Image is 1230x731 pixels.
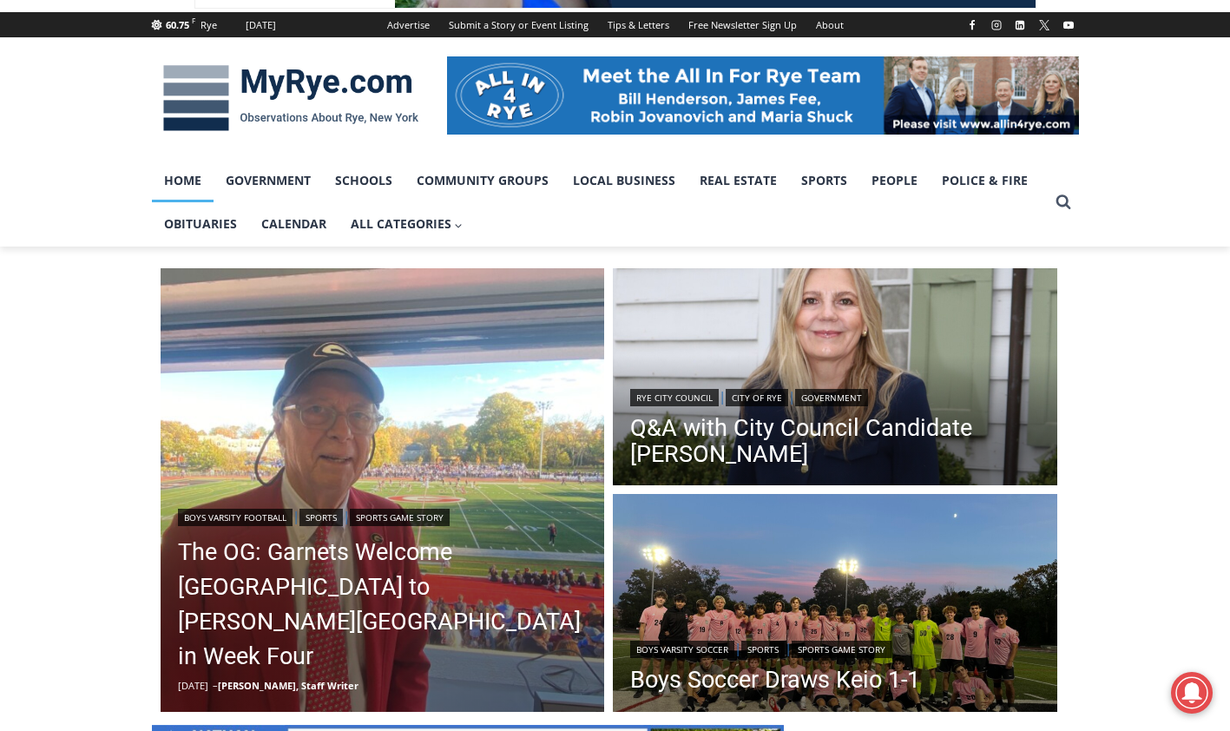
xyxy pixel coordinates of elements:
[726,389,788,406] a: City of Rye
[806,12,853,37] a: About
[962,15,983,36] a: Facebook
[166,18,189,31] span: 60.75
[249,202,339,246] a: Calendar
[438,1,820,168] div: "[PERSON_NAME] and I covered the [DATE] Parade, which was a really eye opening experience as I ha...
[203,147,211,164] div: 6
[178,509,293,526] a: Boys Varsity Football
[182,51,251,142] div: Co-sponsored by Westchester County Parks
[1034,15,1055,36] a: X
[152,159,214,202] a: Home
[350,509,450,526] a: Sports Game Story
[178,505,588,526] div: | |
[161,268,605,713] img: (PHOTO: The voice of Rye Garnet Football and Old Garnet Steve Feeney in the Nugent Stadium press ...
[986,15,1007,36] a: Instagram
[741,641,785,658] a: Sports
[378,12,439,37] a: Advertise
[299,509,343,526] a: Sports
[1010,15,1030,36] a: Linkedin
[679,12,806,37] a: Free Newsletter Sign Up
[613,494,1057,716] img: (PHOTO: The Rye Boys Soccer team from their match agains Keio Academy on September 30, 2025. Cred...
[152,159,1048,247] nav: Primary Navigation
[246,17,276,33] div: [DATE]
[182,147,190,164] div: 1
[795,389,868,406] a: Government
[14,175,231,214] h4: [PERSON_NAME] Read Sanctuary Fall Fest: [DATE]
[439,12,598,37] a: Submit a Story or Event Listing
[405,159,561,202] a: Community Groups
[789,159,859,202] a: Sports
[201,17,217,33] div: Rye
[161,268,605,713] a: Read More The OG: Garnets Welcome Yorktown to Nugent Stadium in Week Four
[630,667,920,693] a: Boys Soccer Draws Keio 1-1
[630,637,920,658] div: | |
[178,679,208,692] time: [DATE]
[418,168,841,216] a: Intern @ [DOMAIN_NAME]
[447,56,1079,135] img: All in for Rye
[378,12,853,37] nav: Secondary Navigation
[613,494,1057,716] a: Read More Boys Soccer Draws Keio 1-1
[792,641,891,658] a: Sports Game Story
[687,159,789,202] a: Real Estate
[630,385,1040,406] div: | |
[630,415,1040,467] a: Q&A with City Council Candidate [PERSON_NAME]
[454,173,805,212] span: Intern @ [DOMAIN_NAME]
[630,389,719,406] a: Rye City Council
[1,1,173,173] img: s_800_29ca6ca9-f6cc-433c-a631-14f6620ca39b.jpeg
[194,147,199,164] div: /
[613,268,1057,491] img: (PHOTO: City council candidate Maria Tufvesson Shuck.)
[598,12,679,37] a: Tips & Letters
[218,679,358,692] a: [PERSON_NAME], Staff Writer
[323,159,405,202] a: Schools
[178,535,588,674] a: The OG: Garnets Welcome [GEOGRAPHIC_DATA] to [PERSON_NAME][GEOGRAPHIC_DATA] in Week Four
[214,159,323,202] a: Government
[859,159,930,202] a: People
[1058,15,1079,36] a: YouTube
[152,53,430,143] img: MyRye.com
[930,159,1040,202] a: Police & Fire
[561,159,687,202] a: Local Business
[1,173,260,216] a: [PERSON_NAME] Read Sanctuary Fall Fest: [DATE]
[192,16,195,25] span: F
[630,641,734,658] a: Boys Varsity Soccer
[152,202,249,246] a: Obituaries
[213,679,218,692] span: –
[1048,187,1079,218] button: View Search Form
[613,268,1057,491] a: Read More Q&A with City Council Candidate Maria Tufvesson Shuck
[339,202,476,246] button: Child menu of All Categories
